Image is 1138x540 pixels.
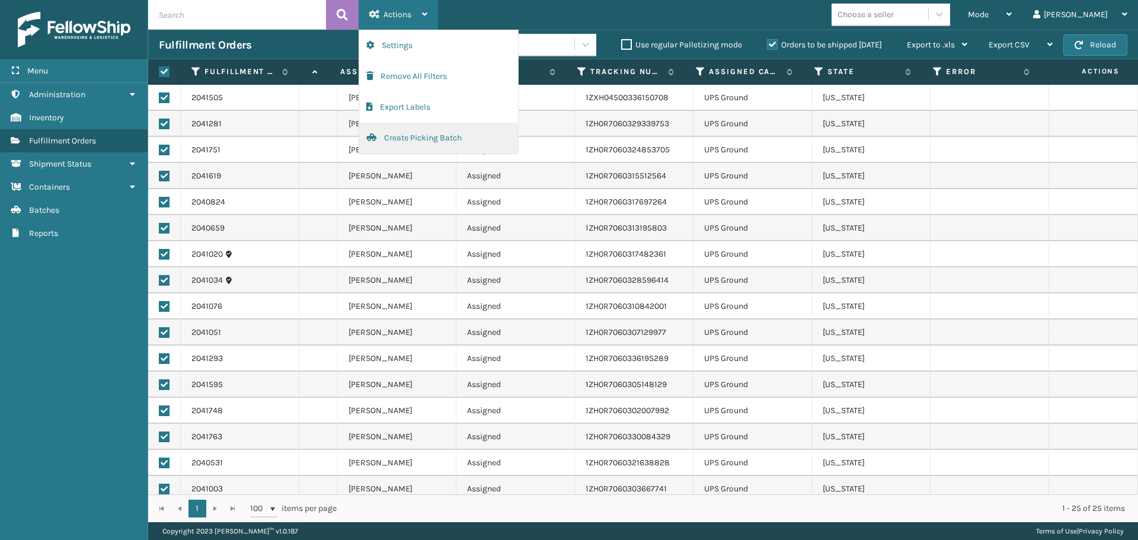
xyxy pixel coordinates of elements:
td: [US_STATE] [812,398,931,424]
td: Assigned [456,424,575,450]
a: 1ZH0R7060305148129 [586,379,667,389]
a: Terms of Use [1036,527,1077,535]
a: 2040659 [191,222,225,234]
td: UPS Ground [693,476,812,502]
div: 1 - 25 of 25 items [353,503,1125,515]
span: Shipment Status [29,159,91,169]
td: UPS Ground [693,346,812,372]
td: Assigned [456,319,575,346]
a: 2041003 [191,483,223,495]
td: [PERSON_NAME] [338,319,456,346]
td: [US_STATE] [812,450,931,476]
a: 1ZH0R7060317482361 [586,249,666,259]
button: Settings [359,30,518,61]
td: [US_STATE] [812,137,931,163]
span: Actions [1044,62,1127,81]
span: Fulfillment Orders [29,136,96,146]
td: Assigned [456,450,575,476]
td: [PERSON_NAME] [338,189,456,215]
td: [US_STATE] [812,319,931,346]
label: Tracking Number [590,66,662,77]
td: UPS Ground [693,85,812,111]
td: Assigned [456,163,575,189]
label: Use regular Palletizing mode [621,40,742,50]
td: UPS Ground [693,163,812,189]
td: [US_STATE] [812,346,931,372]
a: 2041619 [191,170,221,182]
td: [US_STATE] [812,267,931,293]
td: [PERSON_NAME] [338,267,456,293]
td: Assigned [456,241,575,267]
label: State [827,66,899,77]
img: logo [18,12,130,47]
a: 2041763 [191,431,222,443]
td: Assigned [456,293,575,319]
td: UPS Ground [693,215,812,241]
a: 1ZH0R7060303667741 [586,484,667,494]
a: 1ZH0R7060310842001 [586,301,667,311]
a: 2041748 [191,405,223,417]
a: 1ZH0R7060317697264 [586,197,667,207]
a: 1ZH0R7060330084329 [586,432,670,442]
a: 1ZH0R7060313195803 [586,223,667,233]
span: Reports [29,228,58,238]
label: Assigned Warehouse [340,66,425,77]
td: Assigned [456,476,575,502]
td: [US_STATE] [812,189,931,215]
a: 2041034 [191,274,223,286]
button: Export Labels [359,92,518,123]
a: 1ZH0R7060336195289 [586,353,669,363]
td: UPS Ground [693,137,812,163]
td: Assigned [456,372,575,398]
a: 2040531 [191,457,223,469]
span: Export CSV [989,40,1030,50]
a: 1ZH0R7060302007992 [586,405,669,416]
td: [US_STATE] [812,424,931,450]
td: [PERSON_NAME] [338,398,456,424]
span: items per page [250,500,337,517]
td: [PERSON_NAME] [338,85,456,111]
td: [US_STATE] [812,163,931,189]
td: UPS Ground [693,398,812,424]
a: 1 [188,500,206,517]
a: 2041293 [191,353,223,365]
a: 1ZH0R7060321638828 [586,458,670,468]
td: [US_STATE] [812,476,931,502]
td: UPS Ground [693,424,812,450]
span: Export to .xls [907,40,955,50]
a: 2041751 [191,144,220,156]
td: [PERSON_NAME] [338,241,456,267]
td: [US_STATE] [812,215,931,241]
td: [US_STATE] [812,372,931,398]
span: Actions [383,9,411,20]
td: UPS Ground [693,450,812,476]
td: [PERSON_NAME] [338,372,456,398]
span: Inventory [29,113,64,123]
td: [US_STATE] [812,111,931,137]
div: Choose a seller [837,8,894,21]
td: Assigned [456,346,575,372]
td: [PERSON_NAME] [338,215,456,241]
td: UPS Ground [693,241,812,267]
a: 2041051 [191,327,221,338]
a: 2041595 [191,379,223,391]
a: 2041505 [191,92,223,104]
td: Assigned [456,267,575,293]
td: Assigned [456,189,575,215]
td: Assigned [456,398,575,424]
a: 1ZH0R7060324853705 [586,145,670,155]
button: Reload [1063,34,1127,56]
td: UPS Ground [693,111,812,137]
span: Containers [29,182,70,192]
a: 2041076 [191,301,222,312]
label: Assigned Carrier Service [709,66,781,77]
td: [PERSON_NAME] [338,137,456,163]
a: 1ZH0R7060315512564 [586,171,666,181]
td: [PERSON_NAME] [338,163,456,189]
td: UPS Ground [693,372,812,398]
span: Mode [968,9,989,20]
td: [PERSON_NAME] [338,111,456,137]
button: Create Picking Batch [359,123,518,154]
td: UPS Ground [693,267,812,293]
span: Menu [27,66,48,76]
